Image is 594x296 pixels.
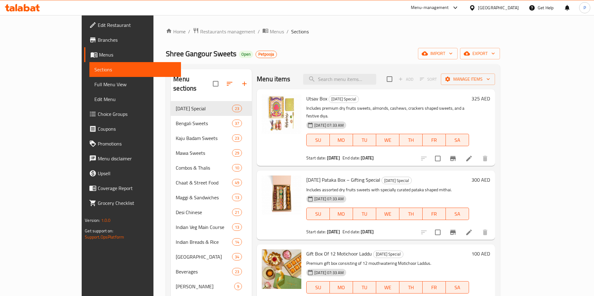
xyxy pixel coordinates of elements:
span: Edit Menu [94,95,176,103]
span: End date: [342,228,360,236]
span: export [465,50,495,57]
button: Branch-specific-item [445,225,460,240]
p: Includes premium dry fruits sweets, almonds, cashews, crackers shaped sweets, and a festive diya. [306,104,469,120]
img: Diwali Pataka Box – Gifting Special [262,175,301,215]
div: Open [239,51,253,58]
div: Beverages23 [171,264,252,279]
span: FR [425,209,443,218]
span: 23 [232,269,242,275]
span: 29 [232,150,242,156]
button: delete [478,151,493,166]
span: 21 [232,209,242,215]
div: Maggi & Sandwiches [176,194,232,201]
span: TH [402,136,420,145]
span: Upsell [98,170,176,177]
button: Manage items [441,74,495,85]
span: Utsav Box [306,94,327,103]
span: 10 [232,165,242,171]
span: SU [309,136,327,145]
a: Coupons [84,121,181,136]
p: Premium gift box consisting of 12 mouthwatering Motichoor Laddus. [306,260,469,267]
b: [DATE] [361,154,374,162]
span: Restaurants management [200,28,255,35]
button: WE [376,208,399,220]
span: TU [355,136,374,145]
button: MO [330,281,353,294]
div: Diwali Special [329,95,359,103]
span: SU [309,283,327,292]
div: [DATE] Special23 [171,101,252,116]
span: Indian Breads & Rice [176,238,232,246]
span: Select section first [416,74,441,84]
span: 23 [232,135,242,141]
div: items [232,134,242,142]
div: Chaat & Street Food49 [171,175,252,190]
div: items [232,179,242,186]
div: Mawa Sweets29 [171,146,252,160]
span: Get support on: [85,227,113,235]
a: Sections [89,62,181,77]
a: Grocery Checklist [84,196,181,210]
div: South Indian Main Course [176,253,232,260]
button: MO [330,208,353,220]
span: [DATE] Special [329,95,359,103]
span: SU [309,209,327,218]
span: Start date: [306,228,326,236]
b: [DATE] [361,228,374,236]
button: SA [446,208,469,220]
div: Chaat & Street Food [176,179,232,186]
div: Bengali Sweets37 [171,116,252,131]
div: items [232,209,242,216]
a: Edit menu item [465,229,473,236]
span: Select to update [431,226,444,239]
span: Start date: [306,154,326,162]
img: Utsav Box [262,94,301,134]
span: Sections [291,28,309,35]
a: Restaurants management [193,27,255,36]
button: TH [399,281,423,294]
div: items [232,194,242,201]
span: 13 [232,195,242,201]
p: Includes assorted dry fruits sweets with specially curated pataka shaped mithai. [306,186,469,194]
a: Menus [262,27,284,36]
div: Mawa Sweets [176,149,232,157]
div: items [232,253,242,260]
span: Select to update [431,152,444,165]
span: Indian Veg Main Course [176,223,232,231]
span: Kaju Badam Sweets [176,134,232,142]
a: Coverage Report [84,181,181,196]
span: TH [402,209,420,218]
div: Kaju Badam Sweets23 [171,131,252,146]
div: Indian Veg Main Course13 [171,220,252,235]
span: Gift Box Of 12 Motichoor Laddu [306,249,372,258]
span: [PERSON_NAME] [176,283,234,290]
div: Desi Chinese21 [171,205,252,220]
div: [GEOGRAPHIC_DATA]34 [171,249,252,264]
span: Desi Chinese [176,209,232,216]
span: WE [379,283,397,292]
span: P [583,4,586,11]
span: Add item [396,74,416,84]
span: [DATE] Pataka Box – Gifting Special [306,175,380,184]
span: 1.0.0 [101,216,111,224]
span: 34 [232,254,242,260]
button: TH [399,208,423,220]
a: Menus [84,47,181,62]
button: FR [423,134,446,146]
div: items [232,120,242,127]
button: SU [306,281,330,294]
div: Combos & Thalis [176,164,232,171]
span: Coupons [98,125,176,133]
span: Grocery Checklist [98,199,176,207]
div: items [232,238,242,246]
a: Edit Menu [89,92,181,107]
div: items [232,149,242,157]
li: / [258,28,260,35]
span: WE [379,209,397,218]
span: Sections [94,66,176,73]
h6: 100 AED [471,249,490,258]
span: Menus [99,51,176,58]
